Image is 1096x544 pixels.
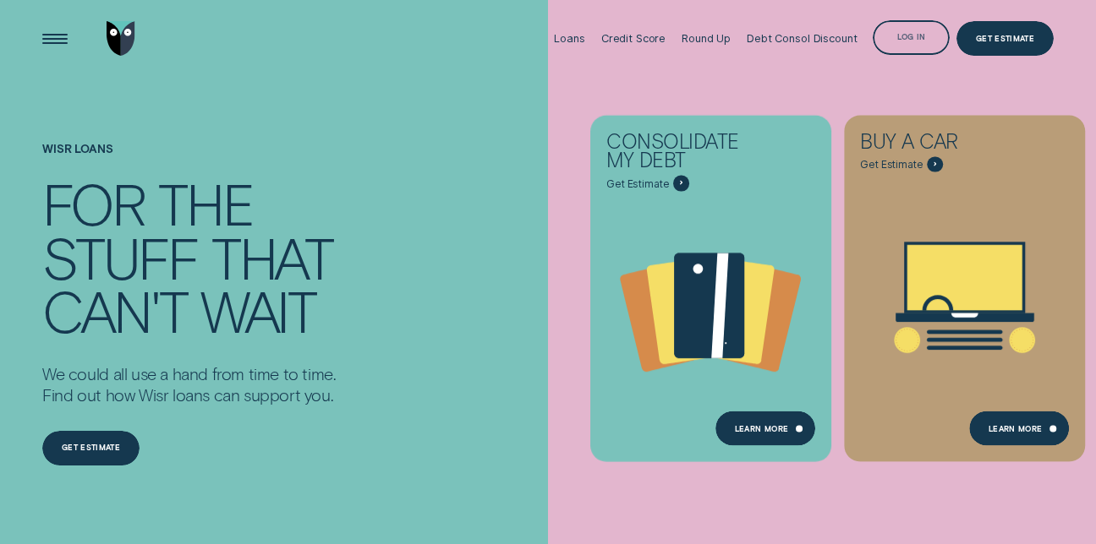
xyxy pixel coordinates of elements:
div: Buy a car [860,131,1014,156]
div: Debt Consol Discount [747,32,857,45]
div: that [211,231,333,285]
div: Round Up [682,32,731,45]
div: Credit Score [601,32,666,45]
a: Consolidate my debt - Learn more [590,115,831,452]
button: Log in [873,20,950,55]
p: We could all use a hand from time to time. Find out how Wisr loans can support you. [42,363,335,405]
h4: For the stuff that can't wait [42,177,335,338]
a: Buy a car - Learn more [844,115,1085,452]
div: can't [42,284,187,338]
h1: Wisr loans [42,142,335,177]
div: Consolidate my debt [606,131,760,176]
span: Get Estimate [606,177,670,189]
a: Learn more [715,411,815,446]
div: stuff [42,231,198,285]
span: Get Estimate [860,158,923,171]
div: For [42,177,145,231]
a: Get Estimate [956,21,1054,56]
a: Learn More [969,411,1069,446]
button: Open Menu [38,21,73,56]
div: wait [200,284,316,338]
div: Loans [554,32,584,45]
div: the [158,177,253,231]
img: Wisr [107,21,135,56]
a: Get estimate [42,431,140,465]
